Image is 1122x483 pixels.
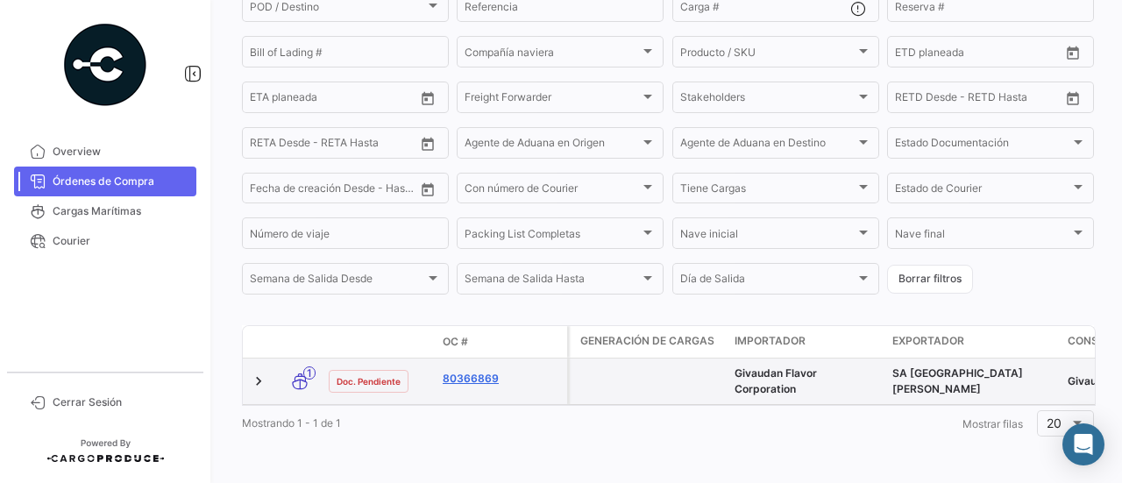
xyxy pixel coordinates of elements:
input: Hasta [294,139,373,152]
span: Órdenes de Compra [53,174,189,189]
span: 1 [303,366,316,380]
input: Desde [250,185,281,197]
datatable-header-cell: Exportador [885,326,1061,358]
input: Desde [895,94,927,106]
span: Overview [53,144,189,160]
span: Doc. Pendiente [337,374,401,388]
datatable-header-cell: Estado Doc. [322,335,436,349]
input: Desde [895,48,927,60]
a: 80366869 [443,371,560,387]
span: Compañía naviera [465,48,640,60]
button: Open calendar [1060,85,1086,111]
span: Freight Forwarder [465,94,640,106]
datatable-header-cell: Importador [728,326,885,358]
span: Nave inicial [680,231,856,243]
a: Órdenes de Compra [14,167,196,196]
span: Generación de cargas [580,333,714,349]
span: Importador [735,333,806,349]
a: Cargas Marítimas [14,196,196,226]
span: Givaudan Flavor Corporation [735,366,817,395]
span: Exportador [892,333,964,349]
div: Abrir Intercom Messenger [1062,423,1104,465]
a: Overview [14,137,196,167]
input: Hasta [294,185,373,197]
button: Borrar filtros [887,265,973,294]
datatable-header-cell: Modo de Transporte [278,335,322,349]
span: Mostrando 1 - 1 de 1 [242,416,341,430]
span: Cargas Marítimas [53,203,189,219]
span: Tiene Cargas [680,185,856,197]
span: Estado Documentación [895,139,1070,152]
span: OC # [443,334,468,350]
span: 20 [1047,416,1062,430]
input: Hasta [939,48,1018,60]
span: Cerrar Sesión [53,394,189,410]
datatable-header-cell: Generación de cargas [570,326,728,358]
span: Producto / SKU [680,48,856,60]
button: Open calendar [415,85,441,111]
span: POD / Destino [250,4,425,16]
span: Agente de Aduana en Destino [680,139,856,152]
span: Día de Salida [680,275,856,288]
a: Expand/Collapse Row [250,373,267,390]
input: Desde [250,94,281,106]
datatable-header-cell: OC # [436,327,567,357]
span: SA SAN MIGUEL [892,366,1023,395]
input: Desde [250,139,281,152]
input: Hasta [294,94,373,106]
span: Semana de Salida Desde [250,275,425,288]
span: Packing List Completas [465,231,640,243]
span: Nave final [895,231,1070,243]
span: Stakeholders [680,94,856,106]
span: Con número de Courier [465,185,640,197]
a: Courier [14,226,196,256]
button: Open calendar [415,131,441,157]
input: Hasta [939,94,1018,106]
span: Estado de Courier [895,185,1070,197]
img: powered-by.png [61,21,149,109]
span: Courier [53,233,189,249]
span: Semana de Salida Hasta [465,275,640,288]
button: Open calendar [415,176,441,202]
span: Agente de Aduana en Origen [465,139,640,152]
button: Open calendar [1060,39,1086,66]
span: Mostrar filas [962,417,1023,430]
